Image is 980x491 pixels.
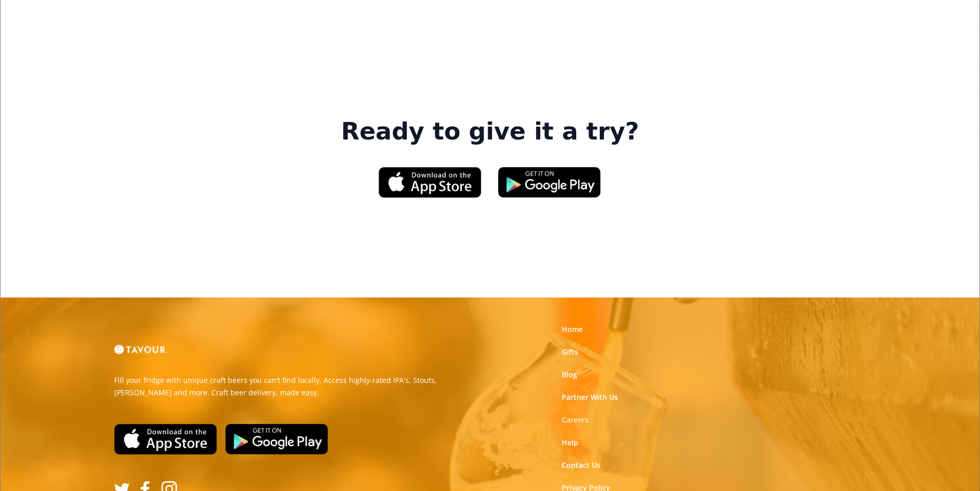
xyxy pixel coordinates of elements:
a: Blog [562,370,577,380]
a: Help [562,437,578,448]
p: Fill your fridge with unique craft beers you can't find locally. Access highly-rated IPA's, Stout... [114,374,483,399]
a: Home [562,324,583,335]
strong: Careers [562,415,589,425]
a: Careers [562,415,589,425]
a: Partner With Us [562,392,618,402]
strong: Ready to give it a try? [341,117,639,146]
a: Contact Us [562,460,600,470]
a: Gifts [562,347,578,357]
